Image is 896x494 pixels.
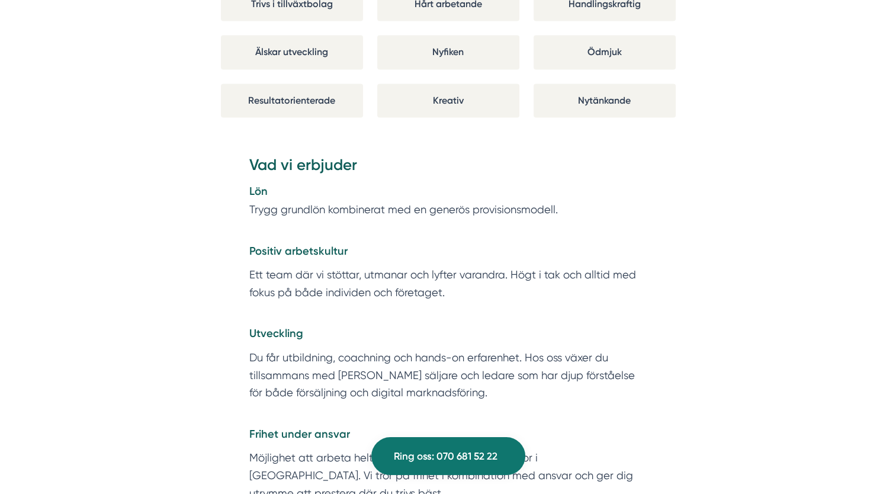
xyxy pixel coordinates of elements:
[534,84,676,117] div: Nytänkande
[249,244,348,257] strong: Positiv arbetskultur
[221,35,363,69] div: Älskar utveckling
[249,155,647,182] h3: Vad vi erbjuder
[371,437,525,475] a: Ring oss: 070 681 52 22
[377,35,519,69] div: Nyfiken
[221,84,363,117] div: Resultatorienterade
[377,84,519,117] div: Kreativ
[249,265,647,300] p: Ett team där vi stöttar, utmanar och lyfter varandra. Högt i tak och alltid med fokus på både ind...
[249,182,647,217] p: Trygg grundlön kombinerat med en generös provisionsmodell.
[249,348,647,401] p: Du får utbildning, coachning och hands-on erfarenhet. Hos oss växer du tillsammans med [PERSON_NA...
[249,427,350,440] strong: Frihet under ansvar
[249,326,303,339] strong: Utveckling
[249,184,268,197] strong: Lön
[394,448,497,464] span: Ring oss: 070 681 52 22
[534,35,676,69] div: Ödmjuk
